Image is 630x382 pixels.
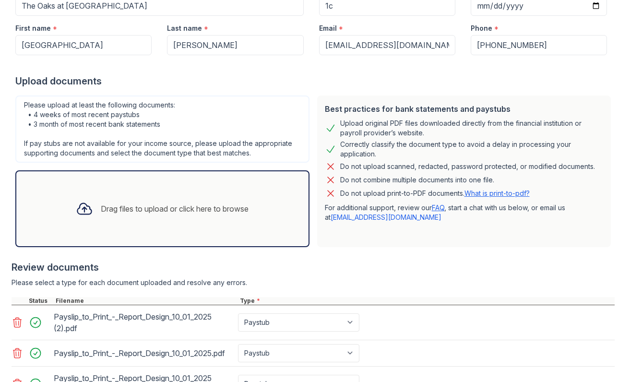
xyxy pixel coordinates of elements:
label: First name [15,24,51,33]
p: For additional support, review our , start a chat with us below, or email us at [325,203,604,222]
label: Phone [471,24,492,33]
div: Review documents [12,261,615,274]
label: Email [319,24,337,33]
div: Upload original PDF files downloaded directly from the financial institution or payroll provider’... [340,119,604,138]
a: [EMAIL_ADDRESS][DOMAIN_NAME] [331,213,441,221]
div: Please upload at least the following documents: • 4 weeks of most recent paystubs • 3 month of mo... [15,95,309,163]
div: Do not combine multiple documents into one file. [340,174,494,186]
div: Filename [54,297,238,305]
div: Status [27,297,54,305]
div: Payslip_to_Print_-_Report_Design_10_01_2025.pdf [54,346,234,361]
label: Last name [167,24,202,33]
div: Correctly classify the document type to avoid a delay in processing your application. [340,140,604,159]
div: Upload documents [15,74,615,88]
a: FAQ [432,203,444,212]
div: Please select a type for each document uploaded and resolve any errors. [12,278,615,287]
a: What is print-to-pdf? [464,189,530,197]
div: Do not upload scanned, redacted, password protected, or modified documents. [340,161,595,172]
div: Type [238,297,615,305]
div: Payslip_to_Print_-_Report_Design_10_01_2025 (2).pdf [54,309,234,336]
div: Drag files to upload or click here to browse [101,203,249,215]
p: Do not upload print-to-PDF documents. [340,189,530,198]
div: Best practices for bank statements and paystubs [325,103,604,115]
